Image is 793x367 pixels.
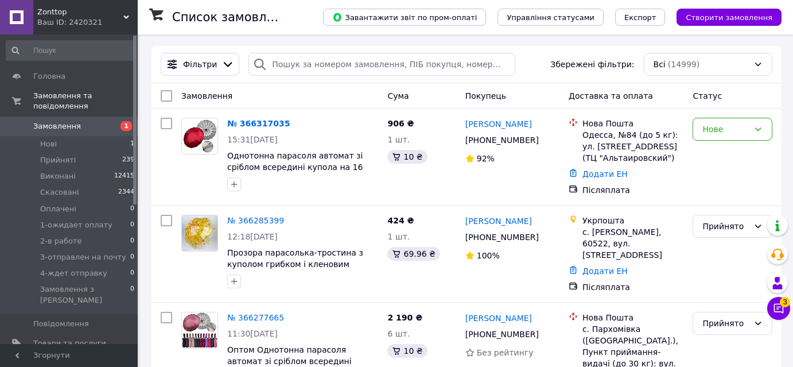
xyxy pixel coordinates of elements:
span: 11:30[DATE] [227,329,278,338]
span: 4-ждет отправку [40,268,107,279]
span: 12:18[DATE] [227,232,278,241]
span: 3 [780,297,790,307]
button: Створити замовлення [677,9,782,26]
div: [PHONE_NUMBER] [463,326,541,342]
span: Завантажити звіт по пром-оплаті [332,12,477,22]
span: 2 190 ₴ [387,313,422,322]
div: Нова Пошта [582,312,683,323]
div: Нова Пошта [582,118,683,129]
span: 92% [477,154,495,163]
a: Однотонна парасоля автомат зі сріблом всередині купола на 16 подвійних спиць від Toprain, червони... [227,151,363,195]
span: Покупець [465,91,506,101]
span: Товари та послуги [33,338,106,349]
img: Фото товару [182,312,217,348]
a: Фото товару [181,215,218,252]
span: Замовлення з [PERSON_NAME] [40,284,130,305]
div: Післяплата [582,184,683,196]
span: 2344 [118,187,134,198]
span: Управління статусами [507,13,594,22]
span: Фільтри [183,59,217,70]
span: 1 шт. [387,232,410,241]
span: 0 [130,252,134,262]
span: Оплачені [40,204,76,214]
a: № 366317035 [227,119,290,128]
a: № 366277665 [227,313,284,322]
span: Cума [387,91,409,101]
span: 1 [130,139,134,149]
input: Пошук за номером замовлення, ПІБ покупця, номером телефону, Email, номером накладної [248,53,515,76]
span: Збережені фільтри: [550,59,634,70]
div: [PHONE_NUMBER] [463,132,541,148]
span: Замовлення [181,91,232,101]
span: Створити замовлення [686,13,772,22]
span: 424 ₴ [387,216,414,225]
span: 1 шт. [387,135,410,144]
a: [PERSON_NAME] [465,215,532,227]
span: 15:31[DATE] [227,135,278,144]
span: 6 шт. [387,329,410,338]
a: Додати ЕН [582,169,628,179]
span: Замовлення та повідомлення [33,91,138,111]
span: Виконані [40,171,76,181]
span: 0 [130,268,134,279]
img: Фото товару [182,118,217,154]
span: 0 [130,220,134,230]
button: Управління статусами [497,9,604,26]
button: Завантажити звіт по пром-оплаті [323,9,486,26]
div: с. [PERSON_NAME], 60522, вул. [STREET_ADDRESS] [582,226,683,261]
span: Повідомлення [33,319,89,329]
span: 1-ожидает оплату [40,220,112,230]
input: Пошук [6,40,135,61]
span: Статус [693,91,722,101]
div: Післяплата [582,281,683,293]
span: 0 [130,204,134,214]
div: 10 ₴ [387,150,427,164]
span: 100% [477,251,500,260]
span: 2-в работе [40,236,82,246]
div: 10 ₴ [387,344,427,358]
span: Нові [40,139,57,149]
span: 906 ₴ [387,119,414,128]
span: Доставка та оплата [569,91,653,101]
span: Всі [654,59,666,70]
span: 3-отправлен на почту [40,252,126,262]
span: Скасовані [40,187,79,198]
span: Zonttop [37,7,123,17]
h1: Список замовлень [172,10,289,24]
div: Одесса, №84 (до 5 кг): ул. [STREET_ADDRESS] (ТЦ "Альтаировский") [582,129,683,164]
span: (14999) [668,60,699,69]
div: [PHONE_NUMBER] [463,229,541,245]
button: Експорт [615,9,666,26]
span: 0 [130,284,134,305]
span: Замовлення [33,121,81,132]
div: Ваш ID: 2420321 [37,17,138,28]
div: Нове [702,123,749,136]
a: Фото товару [181,118,218,154]
a: Додати ЕН [582,266,628,276]
span: Експорт [624,13,656,22]
a: № 366285399 [227,216,284,225]
a: [PERSON_NAME] [465,118,532,130]
div: 69.96 ₴ [387,247,440,261]
span: Без рейтингу [477,348,534,357]
div: Прийнято [702,220,749,233]
div: Укрпошта [582,215,683,226]
img: Фото товару [182,215,217,251]
a: Прозора парасолька-тростина з куполом грибком і кленовим листям, [PERSON_NAME], жовтий, 03468-4 [227,248,369,292]
span: Головна [33,71,65,82]
div: Прийнято [702,317,749,330]
a: Фото товару [181,312,218,349]
a: [PERSON_NAME] [465,312,532,324]
span: 1 [120,121,132,131]
span: Прийняті [40,155,76,165]
a: Створити замовлення [665,12,782,21]
span: 0 [130,236,134,246]
span: 12415 [114,171,134,181]
button: Чат з покупцем3 [767,297,790,320]
span: 239 [122,155,134,165]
